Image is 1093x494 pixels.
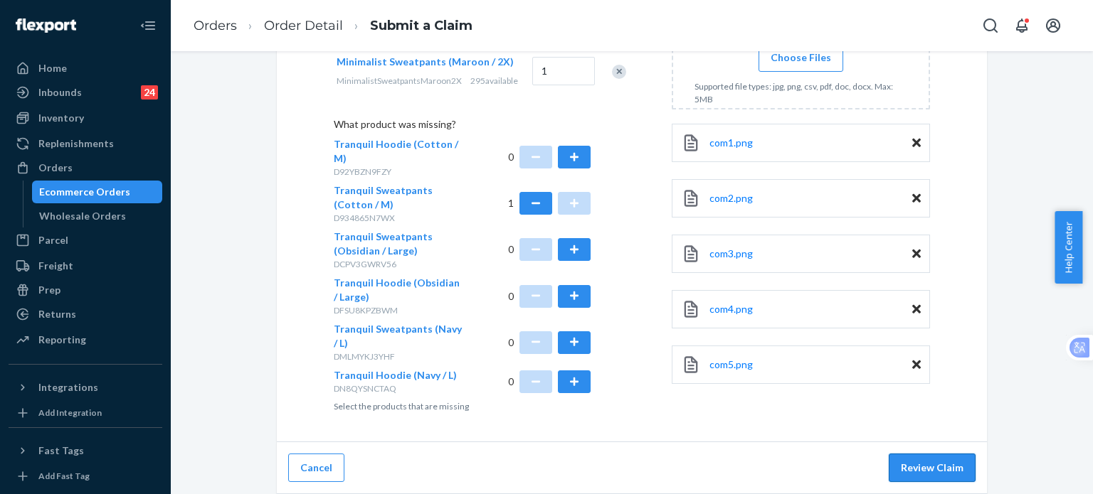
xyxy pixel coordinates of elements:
[709,358,753,370] span: com5.png
[39,185,130,199] div: Ecommerce Orders
[38,470,90,482] div: Add Fast Tag
[32,181,163,203] a: Ecommerce Orders
[709,136,753,149] span: com1.png
[508,322,591,363] div: 0
[709,302,753,316] a: com4.png
[38,407,102,419] div: Add Integration
[470,75,518,86] span: 295 available
[38,333,86,347] div: Reporting
[709,192,753,204] span: com2.png
[9,229,162,252] a: Parcel
[709,247,753,259] span: com3.png
[709,303,753,315] span: com4.png
[334,184,433,210] span: Tranquil Sweatpants (Cotton / M)
[337,55,514,69] button: Minimalist Sweatpants (Maroon / 2X)
[334,400,591,412] p: Select the products that are missing
[1055,211,1082,284] button: Help Center
[9,57,162,80] a: Home
[264,18,343,33] a: Order Detail
[9,107,162,129] a: Inventory
[9,376,162,399] button: Integrations
[508,183,591,224] div: 1
[1039,11,1067,40] button: Open account menu
[370,18,472,33] a: Submit a Claim
[9,132,162,155] a: Replenishments
[334,212,463,224] p: D934865N7WX
[334,276,460,303] span: Tranquil Hoodie (Obsidian / Large)
[889,453,976,482] button: Review Claim
[709,358,753,372] a: com5.png
[9,303,162,326] a: Returns
[9,439,162,462] button: Fast Tags
[612,65,626,79] div: Remove Item
[288,453,344,482] button: Cancel
[38,61,67,75] div: Home
[334,166,463,178] p: D92YBZN9FZY
[38,259,73,273] div: Freight
[709,247,753,261] a: com3.png
[39,209,126,223] div: Wholesale Orders
[334,117,591,137] p: What product was missing?
[9,404,162,421] a: Add Integration
[16,18,76,33] img: Flexport logo
[194,18,237,33] a: Orders
[9,328,162,351] a: Reporting
[38,233,68,247] div: Parcel
[508,368,591,394] div: 0
[9,279,162,301] a: Prep
[182,5,484,47] ol: breadcrumbs
[32,205,163,227] a: Wholesale Orders
[532,57,595,85] input: Quantity
[334,382,463,394] p: DN8QYSNCTAQ
[9,156,162,179] a: Orders
[141,85,158,100] div: 24
[337,55,514,68] span: Minimalist Sweatpants (Maroon / 2X)
[709,136,753,150] a: com1.png
[1008,11,1036,40] button: Open notifications
[38,380,98,394] div: Integrations
[38,161,73,175] div: Orders
[334,350,463,363] p: DMLMYKJ3YHF
[334,304,463,316] p: DFSU8KPZBWM
[9,468,162,485] a: Add Fast Tag
[38,444,84,458] div: Fast Tags
[38,85,82,100] div: Inbounds
[334,323,462,349] span: Tranquil Sweatpants (Navy / L)
[337,75,462,86] span: MinimalistSweatpantsMaroon2X
[334,258,463,270] p: DCPV3GWRV56
[38,136,114,151] div: Replenishments
[508,276,591,316] div: 0
[334,230,433,257] span: Tranquil Sweatpants (Obsidian / Large)
[334,138,458,164] span: Tranquil Hoodie (Cotton / M)
[38,111,84,125] div: Inventory
[334,369,457,381] span: Tranquil Hoodie (Navy / L)
[508,137,591,178] div: 0
[709,191,753,205] a: com2.png
[976,11,1005,40] button: Open Search Box
[508,230,591,270] div: 0
[9,254,162,277] a: Freight
[771,50,831,65] span: Choose Files
[38,283,60,297] div: Prep
[134,11,162,40] button: Close Navigation
[38,307,76,321] div: Returns
[9,81,162,104] a: Inbounds24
